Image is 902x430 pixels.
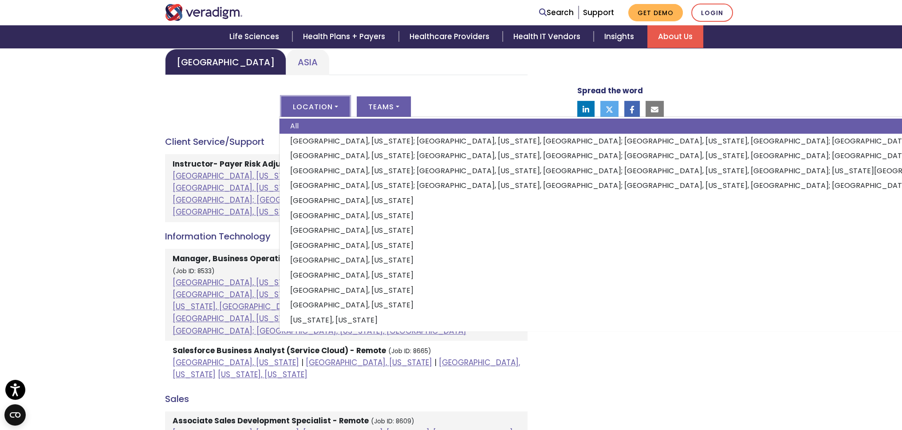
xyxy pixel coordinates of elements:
[173,357,299,368] a: [GEOGRAPHIC_DATA], [US_STATE]
[628,4,683,21] a: Get Demo
[173,415,369,426] strong: Associate Sales Development Specialist - Remote
[577,85,643,96] strong: Spread the word
[219,25,292,48] a: Life Sciences
[594,25,647,48] a: Insights
[292,25,398,48] a: Health Plans + Payers
[691,4,733,22] a: Login
[218,369,307,380] a: [US_STATE], [US_STATE]
[165,231,528,242] h4: Information Technology
[306,357,432,368] a: [GEOGRAPHIC_DATA], [US_STATE]
[583,7,614,18] a: Support
[286,49,329,75] a: Asia
[4,404,26,426] button: Open CMP widget
[399,25,503,48] a: Healthcare Providers
[173,267,215,275] small: (Job ID: 8533)
[173,159,347,169] strong: Instructor- Payer Risk Adjustment - Remote
[503,25,594,48] a: Health IT Vendors
[371,417,414,426] small: (Job ID: 8609)
[165,394,528,404] h4: Sales
[388,347,431,355] small: (Job ID: 8665)
[165,4,243,21] img: Veradigm logo
[165,136,528,147] h4: Client Service/Support
[281,96,350,117] button: Location
[173,277,515,336] a: [GEOGRAPHIC_DATA], [US_STATE]; [GEOGRAPHIC_DATA], [US_STATE], [GEOGRAPHIC_DATA]; [GEOGRAPHIC_DATA...
[357,96,411,117] button: Teams
[434,357,437,368] span: |
[301,357,303,368] span: |
[647,25,703,48] a: About Us
[173,345,386,356] strong: Salesforce Business Analyst (Service Cloud) - Remote
[165,49,286,75] a: [GEOGRAPHIC_DATA]
[539,7,574,19] a: Search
